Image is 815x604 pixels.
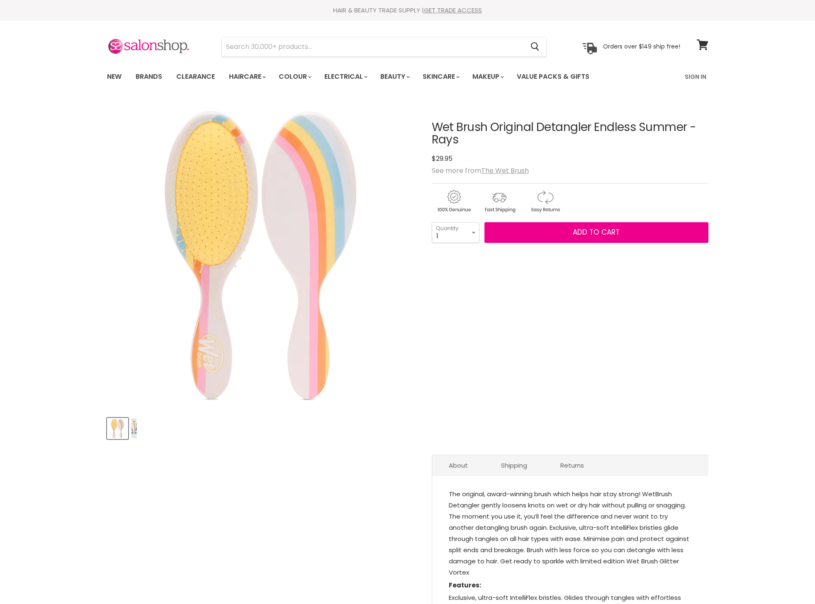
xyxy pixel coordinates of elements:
[107,418,128,439] button: Wet Brush Original Detangler Endless Summer - Rays
[680,68,711,85] a: Sign In
[424,6,482,15] a: GET TRADE ACCESS
[432,166,529,175] span: See more from
[481,166,529,175] a: The Wet Brush
[101,68,128,85] a: New
[107,100,417,410] div: Wet Brush Original Detangler Endless Summer - Rays image. Click or Scroll to Zoom.
[129,68,168,85] a: Brands
[223,68,271,85] a: Haircare
[432,154,453,163] span: $29.95
[523,189,567,214] img: returns.gif
[131,418,138,439] button: Wet Brush Original Detangler Endless Summer - Rays
[524,37,546,56] button: Search
[272,68,316,85] a: Colour
[318,68,372,85] a: Electrical
[221,37,547,57] form: Product
[432,121,708,147] h1: Wet Brush Original Detangler Endless Summer - Rays
[477,189,521,214] img: shipping.gif
[101,65,638,89] ul: Main menu
[374,68,415,85] a: Beauty
[222,37,524,56] input: Search
[449,490,689,577] span: The original, award-winning brush which helps hair stay strong! WetBrush Detangler gently loosens...
[170,68,221,85] a: Clearance
[544,455,601,475] a: Returns
[432,455,484,475] a: About
[511,68,596,85] a: Value Packs & Gifts
[131,419,137,438] img: Wet Brush Original Detangler Endless Summer - Rays
[117,110,407,400] img: Wet Brush Original Detangler Endless Summer - Rays
[97,6,719,15] div: HAIR & BEAUTY TRADE SUPPLY |
[432,222,479,243] select: Quantity
[108,419,127,438] img: Wet Brush Original Detangler Endless Summer - Rays
[97,65,719,89] nav: Main
[106,415,418,439] div: Product thumbnails
[603,43,680,50] p: Orders over $149 ship free!
[449,581,481,589] strong: Features:
[484,455,544,475] a: Shipping
[573,227,620,237] span: Add to cart
[416,68,465,85] a: Skincare
[466,68,509,85] a: Makeup
[432,189,476,214] img: genuine.gif
[484,222,708,243] button: Add to cart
